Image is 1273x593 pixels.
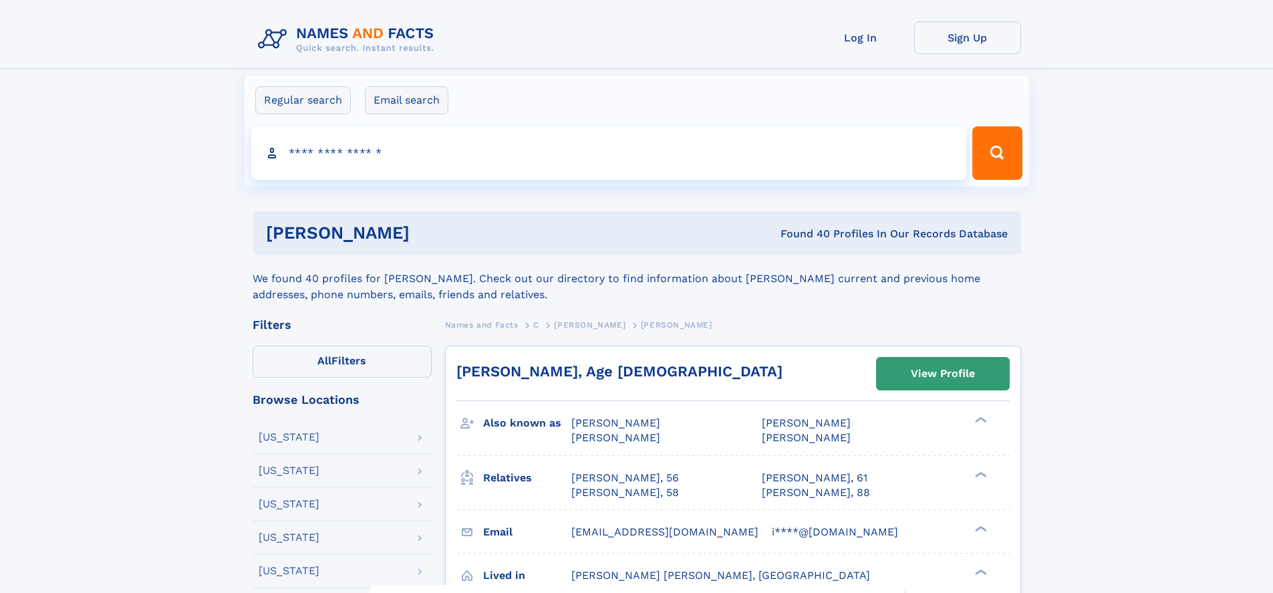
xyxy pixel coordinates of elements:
[259,532,319,543] div: [US_STATE]
[877,358,1009,390] a: View Profile
[483,521,571,544] h3: Email
[253,394,432,406] div: Browse Locations
[972,568,988,576] div: ❯
[972,470,988,479] div: ❯
[253,255,1021,303] div: We found 40 profiles for [PERSON_NAME]. Check out our directory to find information about [PERSON...
[483,564,571,587] h3: Lived in
[483,412,571,435] h3: Also known as
[762,417,851,429] span: [PERSON_NAME]
[483,467,571,489] h3: Relatives
[571,525,758,538] span: [EMAIL_ADDRESS][DOMAIN_NAME]
[972,524,988,533] div: ❯
[972,416,988,425] div: ❯
[259,566,319,576] div: [US_STATE]
[259,432,319,443] div: [US_STATE]
[571,569,870,582] span: [PERSON_NAME] [PERSON_NAME], [GEOGRAPHIC_DATA]
[571,417,660,429] span: [PERSON_NAME]
[259,499,319,509] div: [US_STATE]
[253,346,432,378] label: Filters
[595,227,1008,241] div: Found 40 Profiles In Our Records Database
[762,471,867,485] a: [PERSON_NAME], 61
[911,358,975,389] div: View Profile
[259,465,319,476] div: [US_STATE]
[571,485,679,500] a: [PERSON_NAME], 58
[762,431,851,444] span: [PERSON_NAME]
[914,21,1021,54] a: Sign Up
[317,354,331,367] span: All
[266,225,595,241] h1: [PERSON_NAME]
[762,485,870,500] a: [PERSON_NAME], 88
[554,316,625,333] a: [PERSON_NAME]
[533,316,539,333] a: C
[571,431,660,444] span: [PERSON_NAME]
[255,86,351,114] label: Regular search
[533,320,539,330] span: C
[641,320,712,330] span: [PERSON_NAME]
[253,21,445,57] img: Logo Names and Facts
[571,471,679,485] a: [PERSON_NAME], 56
[253,319,432,331] div: Filters
[807,21,914,54] a: Log In
[456,363,783,380] a: [PERSON_NAME], Age [DEMOGRAPHIC_DATA]
[251,126,967,180] input: search input
[445,316,519,333] a: Names and Facts
[554,320,625,330] span: [PERSON_NAME]
[365,86,448,114] label: Email search
[972,126,1022,180] button: Search Button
